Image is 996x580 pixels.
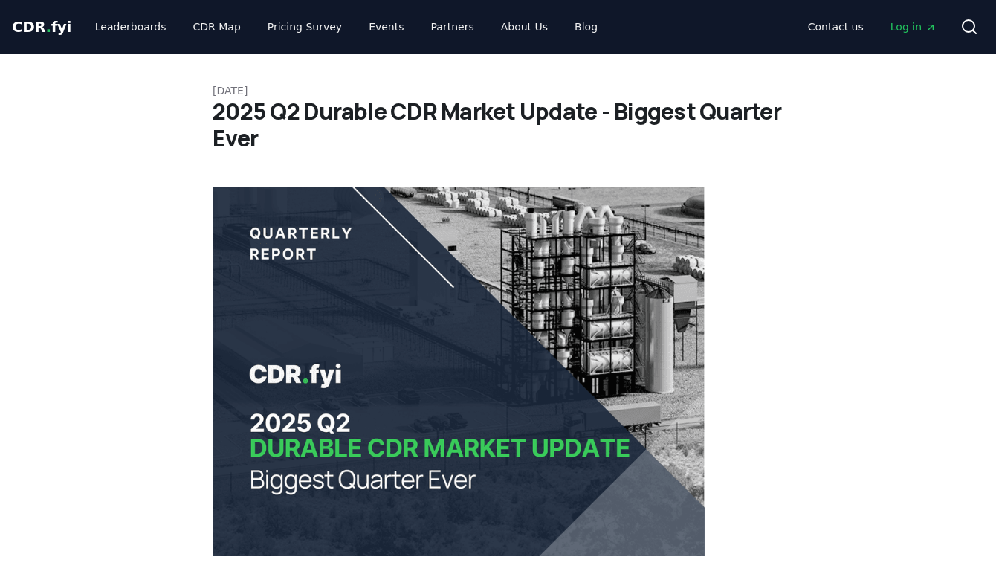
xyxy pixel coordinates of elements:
nav: Main [83,13,609,40]
img: blog post image [213,187,705,556]
a: CDR.fyi [12,16,71,37]
a: Contact us [796,13,876,40]
a: Log in [879,13,948,40]
a: About Us [489,13,560,40]
a: Events [357,13,415,40]
span: CDR fyi [12,18,71,36]
p: [DATE] [213,83,783,98]
span: Log in [890,19,937,34]
h1: 2025 Q2 Durable CDR Market Update - Biggest Quarter Ever [213,98,783,152]
a: Blog [563,13,609,40]
a: CDR Map [181,13,253,40]
span: . [46,18,51,36]
a: Partners [419,13,486,40]
a: Leaderboards [83,13,178,40]
nav: Main [796,13,948,40]
a: Pricing Survey [256,13,354,40]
